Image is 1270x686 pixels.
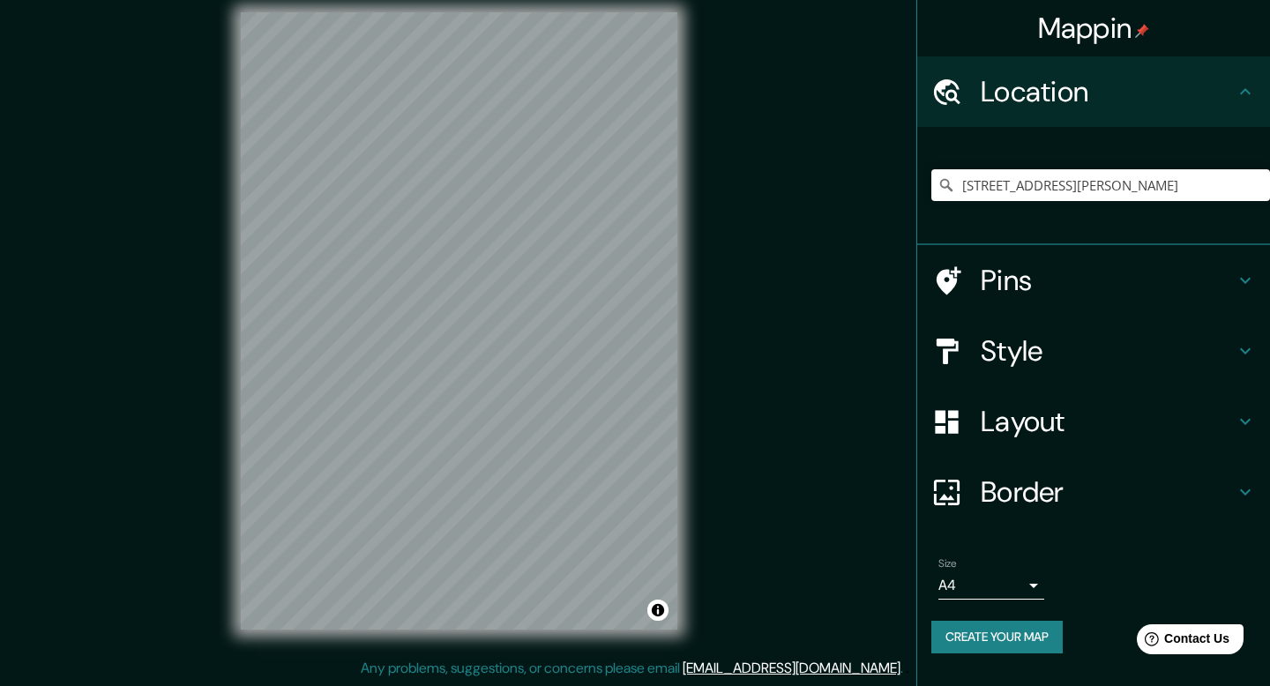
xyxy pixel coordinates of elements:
label: Size [938,556,957,571]
div: Pins [917,245,1270,316]
iframe: Help widget launcher [1113,617,1251,667]
div: Style [917,316,1270,386]
div: Location [917,56,1270,127]
h4: Layout [981,404,1235,439]
div: . [903,658,906,679]
h4: Location [981,74,1235,109]
div: Border [917,457,1270,527]
canvas: Map [241,12,677,630]
img: pin-icon.png [1135,24,1149,38]
h4: Mappin [1038,11,1150,46]
button: Create your map [931,621,1063,653]
h4: Style [981,333,1235,369]
div: Layout [917,386,1270,457]
h4: Pins [981,263,1235,298]
h4: Border [981,474,1235,510]
div: A4 [938,571,1044,600]
button: Toggle attribution [647,600,669,621]
p: Any problems, suggestions, or concerns please email . [361,658,903,679]
div: . [906,658,909,679]
a: [EMAIL_ADDRESS][DOMAIN_NAME] [683,659,900,677]
input: Pick your city or area [931,169,1270,201]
